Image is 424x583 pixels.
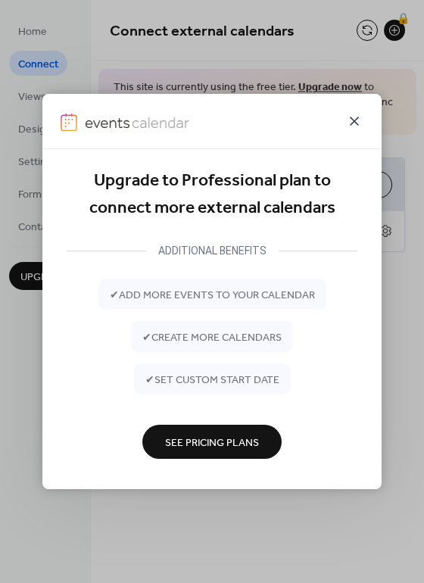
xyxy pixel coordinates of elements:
[85,114,189,132] img: logo-type
[110,287,315,303] span: ✔ add more events to your calendar
[145,372,279,388] span: ✔ set custom start date
[142,425,282,459] button: See Pricing Plans
[165,435,259,450] span: See Pricing Plans
[146,242,279,260] div: ADDITIONAL BENEFITS
[67,167,357,223] div: Upgrade to Professional plan to connect more external calendars
[142,329,282,345] span: ✔ create more calendars
[61,114,77,132] img: logo-icon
